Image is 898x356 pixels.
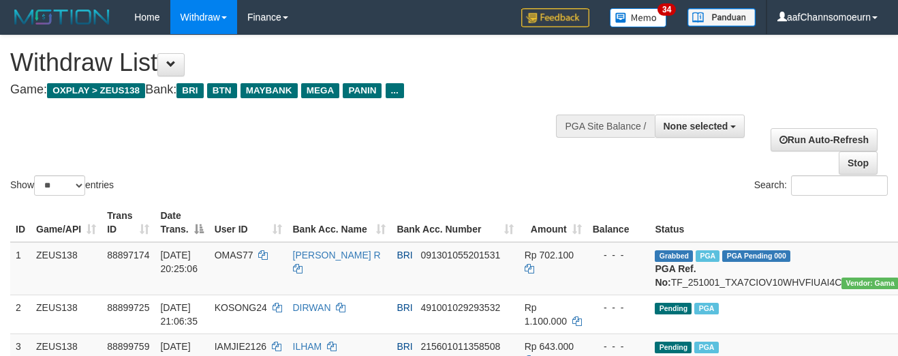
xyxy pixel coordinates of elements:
[694,303,718,314] span: Marked by aaftrukkakada
[397,341,412,352] span: BRI
[519,203,587,242] th: Amount: activate to sort column ascending
[420,302,500,313] span: Copy 491001029293532 to clipboard
[10,83,585,97] h4: Game: Bank:
[657,3,676,16] span: 34
[34,175,85,196] select: Showentries
[10,49,585,76] h1: Withdraw List
[521,8,589,27] img: Feedback.jpg
[655,303,692,314] span: Pending
[107,302,149,313] span: 88899725
[771,128,878,151] a: Run Auto-Refresh
[386,83,404,98] span: ...
[687,8,756,27] img: panduan.png
[839,151,878,175] a: Stop
[241,83,298,98] span: MAYBANK
[10,295,31,333] td: 2
[288,203,392,242] th: Bank Acc. Name: activate to sort column ascending
[215,341,266,352] span: IAMJIE2126
[31,295,102,333] td: ZEUS138
[107,250,149,261] span: 88897174
[722,250,790,262] span: PGA Pending
[655,115,745,138] button: None selected
[556,115,654,138] div: PGA Site Balance /
[587,203,650,242] th: Balance
[664,121,728,132] span: None selected
[293,341,322,352] a: ILHAM
[791,175,888,196] input: Search:
[696,250,719,262] span: Marked by aafanarl
[155,203,208,242] th: Date Trans.: activate to sort column descending
[525,250,574,261] span: Rp 702.100
[10,203,31,242] th: ID
[10,7,114,27] img: MOTION_logo.png
[102,203,155,242] th: Trans ID: activate to sort column ascending
[160,302,198,327] span: [DATE] 21:06:35
[391,203,518,242] th: Bank Acc. Number: activate to sort column ascending
[525,302,567,327] span: Rp 1.100.000
[107,341,149,352] span: 88899759
[10,242,31,295] td: 1
[593,301,645,314] div: - - -
[655,263,696,288] b: PGA Ref. No:
[207,83,237,98] span: BTN
[209,203,288,242] th: User ID: activate to sort column ascending
[47,83,145,98] span: OXPLAY > ZEUS138
[343,83,382,98] span: PANIN
[176,83,203,98] span: BRI
[610,8,667,27] img: Button%20Memo.svg
[655,342,692,353] span: Pending
[31,242,102,295] td: ZEUS138
[397,302,412,313] span: BRI
[31,203,102,242] th: Game/API: activate to sort column ascending
[694,342,718,353] span: Marked by aaftrukkakada
[420,341,500,352] span: Copy 215601011358508 to clipboard
[215,250,253,261] span: OMAS77
[10,175,114,196] label: Show entries
[293,302,331,313] a: DIRWAN
[593,340,645,353] div: - - -
[593,248,645,262] div: - - -
[293,250,381,261] a: [PERSON_NAME] R
[215,302,267,313] span: KOSONG24
[525,341,574,352] span: Rp 643.000
[301,83,340,98] span: MEGA
[160,250,198,274] span: [DATE] 20:25:06
[655,250,693,262] span: Grabbed
[397,250,412,261] span: BRI
[754,175,888,196] label: Search:
[420,250,500,261] span: Copy 091301055201531 to clipboard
